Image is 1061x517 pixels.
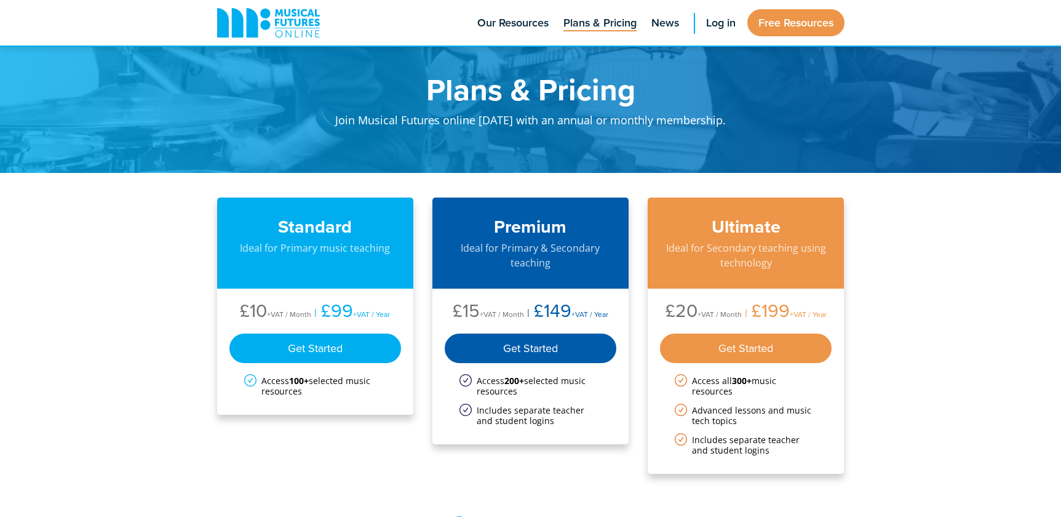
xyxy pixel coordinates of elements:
p: Ideal for Primary music teaching [229,241,402,255]
h1: Plans & Pricing [291,74,771,105]
strong: 300+ [732,375,752,387]
strong: 200+ [504,375,524,387]
span: +VAT / Year [353,309,390,319]
span: News [651,15,679,31]
div: Get Started [445,334,617,363]
h3: Ultimate [660,216,832,238]
li: £99 [311,301,390,324]
h3: Premium [445,216,617,238]
strong: 100+ [289,375,309,387]
span: +VAT / Year [790,309,827,319]
span: +VAT / Month [267,309,311,319]
li: £199 [742,301,827,324]
p: Ideal for Primary & Secondary teaching [445,241,617,270]
li: Access selected music resources [244,375,387,396]
div: Get Started [660,334,832,363]
li: £149 [524,301,608,324]
li: Advanced lessons and music tech topics [675,405,817,426]
li: Access selected music resources [459,375,602,396]
a: Free Resources [747,9,844,36]
span: Log in [706,15,736,31]
li: £20 [666,301,742,324]
span: +VAT / Month [697,309,742,319]
div: Get Started [229,334,402,363]
span: Our Resources [477,15,549,31]
li: £10 [240,301,311,324]
span: +VAT / Month [480,309,524,319]
p: Ideal for Secondary teaching using technology [660,241,832,270]
p: Join Musical Futures online [DATE] with an annual or monthly membership. [291,105,771,142]
li: £15 [453,301,524,324]
span: +VAT / Year [571,309,608,319]
li: Includes separate teacher and student logins [675,435,817,455]
span: Plans & Pricing [563,15,637,31]
h3: Standard [229,216,402,238]
li: Includes separate teacher and student logins [459,405,602,426]
li: Access all music resources [675,375,817,396]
